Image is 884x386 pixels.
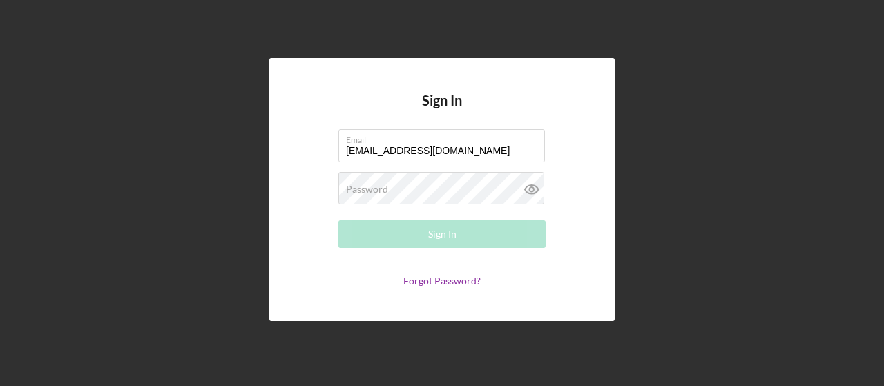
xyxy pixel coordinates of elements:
div: Sign In [428,220,457,248]
label: Email [346,130,545,145]
label: Password [346,184,388,195]
h4: Sign In [422,93,462,129]
a: Forgot Password? [403,275,481,287]
button: Sign In [338,220,546,248]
